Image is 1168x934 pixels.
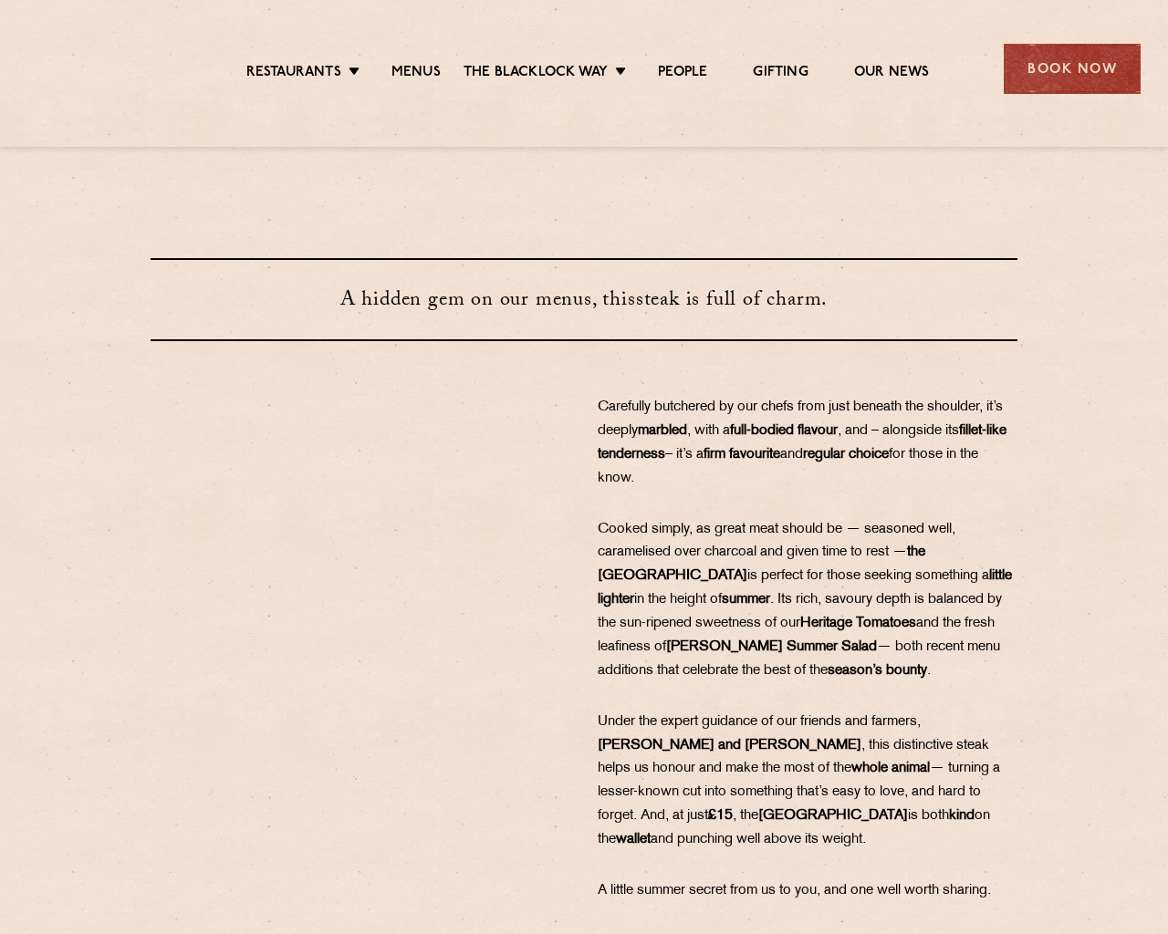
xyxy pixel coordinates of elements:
[383,123,785,203] img: SUMMER SPOTLIGHT: THE DENVER.
[851,762,930,775] b: whole animal
[722,593,770,607] b: summer
[651,833,866,846] span: and punching well above its weight.
[666,640,877,654] b: [PERSON_NAME] Summer Salad
[704,448,780,462] b: firm favourite
[838,424,959,438] span: , and – alongside its
[733,809,758,823] span: , the
[730,424,838,438] b: full-bodied flavour
[658,64,707,82] a: People
[598,424,1006,462] b: fillet-like tenderness
[598,448,978,485] span: for those in the know.
[636,285,828,318] span: steak is full of charm.
[598,523,955,560] span: Cooked simply, as great meat should be — seasoned well, caramelised over charcoal and given time ...
[340,285,636,318] span: A hidden gem on our menus, this
[949,809,975,823] b: kind
[638,424,687,438] b: marbled
[1004,44,1141,94] div: Book Now
[598,762,1000,823] span: — turning a lesser-known cut into something that’s easy to love, and hard to forget. And, at just
[27,17,181,119] img: svg%3E
[598,617,995,654] span: and the fresh leafiness of
[598,739,861,752] b: [PERSON_NAME] and [PERSON_NAME]
[598,593,1002,630] span: . Its rich, savoury depth is balanced by the sun-ripened sweetness of our
[464,64,608,82] a: The Blacklock Way
[616,833,651,846] b: wallet
[634,593,722,607] span: in the height of
[908,809,949,823] span: is both
[854,64,930,82] a: Our News
[687,424,730,438] span: , with a
[927,664,931,678] span: .
[803,448,889,462] b: regular choice
[391,64,441,82] a: Menus
[598,400,1003,438] span: Carefully butchered by our chefs from just beneath the shoulder, it’s deeply
[758,809,908,823] b: [GEOGRAPHIC_DATA]
[828,664,927,678] b: season’s bounty
[598,715,921,729] span: Under the expert guidance of our friends and farmers,
[665,448,704,462] span: – it’s a
[753,64,808,82] a: Gifting
[800,617,916,630] b: Heritage Tomatoes
[780,448,803,462] span: and
[246,64,341,82] a: Restaurants
[747,569,989,583] span: is perfect for those seeking something a
[598,884,991,898] span: A little summer secret from us to you, and one well worth sharing.
[708,809,733,823] b: £15
[598,640,1000,678] span: — both recent menu additions that celebrate the best of the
